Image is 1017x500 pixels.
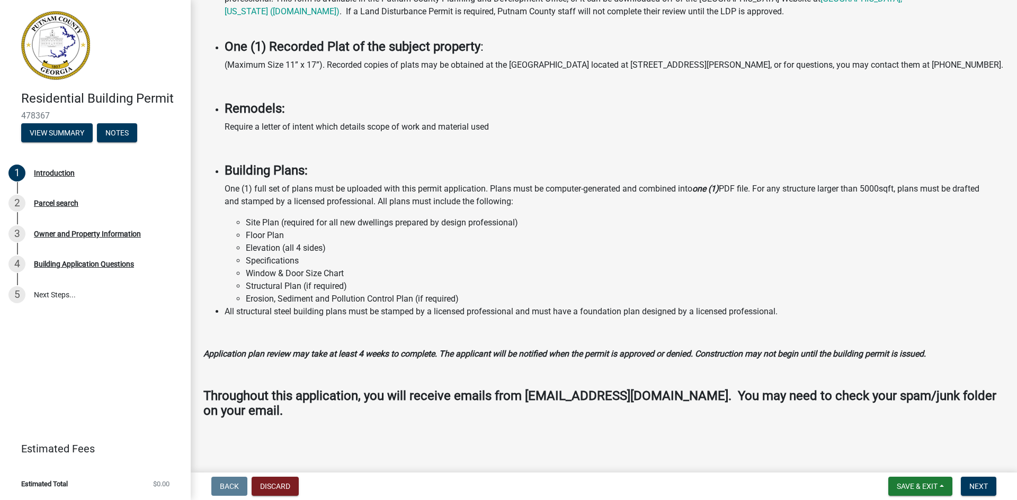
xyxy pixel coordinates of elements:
wm-modal-confirm: Summary [21,129,93,138]
div: 5 [8,286,25,303]
div: Parcel search [34,199,78,207]
li: Site Plan (required for all new dwellings prepared by design professional) [246,216,1004,229]
li: Elevation (all 4 sides) [246,242,1004,254]
strong: Remodels: [225,101,285,116]
p: Require a letter of intent which details scope of work and material used [225,121,1004,133]
img: Putnam County, Georgia [21,11,90,80]
a: Estimated Fees [8,438,174,459]
div: 1 [8,165,25,181]
strong: Building Plans: [225,163,308,178]
span: $0.00 [153,480,169,487]
li: All structural steel building plans must be stamped by a licensed professional and must have a fo... [225,305,1004,318]
button: Notes [97,123,137,142]
p: (Maximum Size 11” x 17”). Recorded copies of plats may be obtained at the [GEOGRAPHIC_DATA] locat... [225,59,1004,71]
button: Next [961,477,996,496]
span: Estimated Total [21,480,68,487]
div: 4 [8,256,25,272]
li: Erosion, Sediment and Pollution Control Plan (if required) [246,293,1004,305]
div: 3 [8,225,25,242]
a: ([DOMAIN_NAME]) [270,6,340,16]
div: Building Application Questions [34,260,134,268]
span: 478367 [21,111,169,121]
li: Floor Plan [246,229,1004,242]
wm-modal-confirm: Notes [97,129,137,138]
strong: One (1) Recorded Plat of the subject property [225,39,480,54]
span: Next [969,482,988,490]
div: Introduction [34,169,75,177]
button: View Summary [21,123,93,142]
button: Save & Exit [888,477,952,496]
h4: Residential Building Permit [21,91,182,106]
p: One (1) full set of plans must be uploaded with this permit application. Plans must be computer-g... [225,183,1004,208]
div: Owner and Property Information [34,230,141,238]
span: Back [220,482,239,490]
strong: Application plan review may take at least 4 weeks to complete. The applicant will be notified whe... [203,349,926,359]
div: 2 [8,195,25,212]
li: Window & Door Size Chart [246,267,1004,280]
li: Structural Plan (if required) [246,280,1004,293]
li: Specifications [246,254,1004,267]
h4: : [225,39,1004,54]
button: Discard [252,477,299,496]
span: Save & Exit [897,482,938,490]
strong: Throughout this application, you will receive emails from [EMAIL_ADDRESS][DOMAIN_NAME]. You may n... [203,388,996,419]
button: Back [211,477,247,496]
strong: one (1) [692,184,719,194]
